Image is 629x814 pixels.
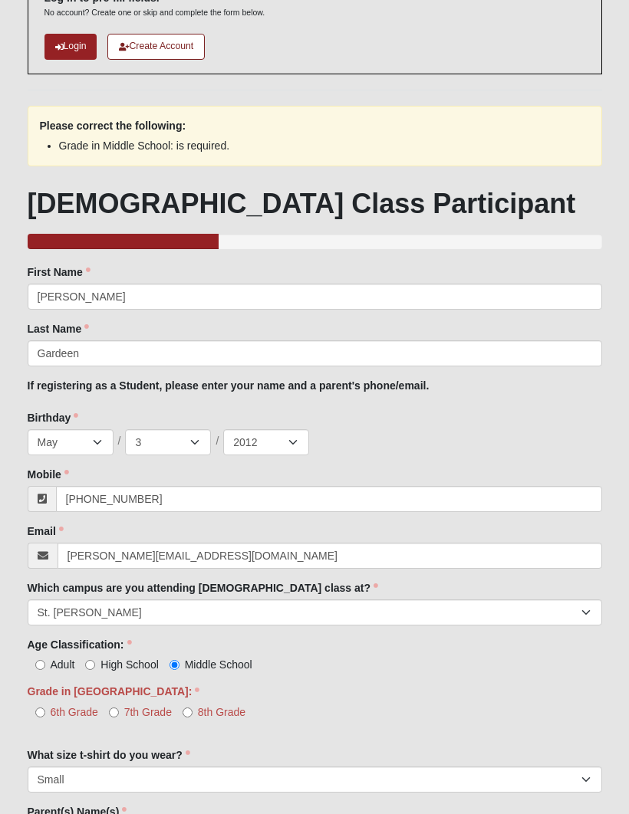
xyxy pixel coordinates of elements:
[198,707,245,719] span: 8th Grade
[51,707,98,719] span: 6th Grade
[28,581,379,596] label: Which campus are you attending [DEMOGRAPHIC_DATA] class at?
[216,434,219,451] span: /
[28,322,90,337] label: Last Name
[44,34,97,60] a: Login
[109,708,119,718] input: 7th Grade
[28,411,79,426] label: Birthday
[28,468,69,483] label: Mobile
[118,434,121,451] span: /
[28,265,91,281] label: First Name
[100,659,159,671] span: High School
[85,661,95,671] input: High School
[28,638,132,653] label: Age Classification:
[124,707,172,719] span: 7th Grade
[28,380,430,392] b: If registering as a Student, please enter your name and a parent's phone/email.
[28,188,602,221] h1: [DEMOGRAPHIC_DATA] Class Participant
[44,8,265,19] p: No account? Create one or skip and complete the form below.
[28,524,64,540] label: Email
[107,34,205,60] a: Create Account
[183,708,193,718] input: 8th Grade
[51,659,75,671] span: Adult
[59,139,571,155] li: Grade in Middle School: is required.
[170,661,179,671] input: Middle School
[28,684,200,700] label: Grade in [GEOGRAPHIC_DATA]:
[28,748,190,763] label: What size t-shirt do you wear?
[35,708,45,718] input: 6th Grade
[35,661,45,671] input: Adult
[28,107,602,167] div: Please correct the following:
[185,659,252,671] span: Middle School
